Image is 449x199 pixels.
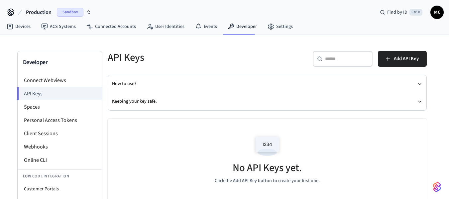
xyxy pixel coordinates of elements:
li: Connect Webviews [18,74,102,87]
a: Settings [262,21,298,33]
h5: API Keys [108,51,263,64]
span: Add API Key [394,54,419,63]
li: Online CLI [18,153,102,167]
span: Ctrl K [409,9,422,16]
a: Developer [222,21,262,33]
li: Client Sessions [18,127,102,140]
button: How to use? [112,75,422,93]
li: Personal Access Tokens [18,114,102,127]
button: Keeping your key safe. [112,93,422,110]
span: MC [431,6,443,18]
p: Click the Add API Key button to create your first one. [215,177,320,184]
li: API Keys [17,87,102,100]
img: SeamLogoGradient.69752ec5.svg [433,182,441,192]
a: Connected Accounts [81,21,141,33]
span: Find by ID [387,9,407,16]
a: User Identities [141,21,190,33]
a: ACS Systems [36,21,81,33]
li: Spaces [18,100,102,114]
button: MC [430,6,444,19]
li: Webhooks [18,140,102,153]
span: Sandbox [57,8,83,17]
h3: Developer [23,58,97,67]
a: Events [190,21,222,33]
h5: No API Keys yet. [233,161,302,175]
span: Production [26,8,52,16]
li: Customer Portals [18,183,102,195]
img: Access Codes Empty State [252,132,282,160]
li: Low Code Integration [18,169,102,183]
button: Add API Key [378,51,427,67]
a: Devices [1,21,36,33]
div: Find by IDCtrl K [375,6,428,18]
